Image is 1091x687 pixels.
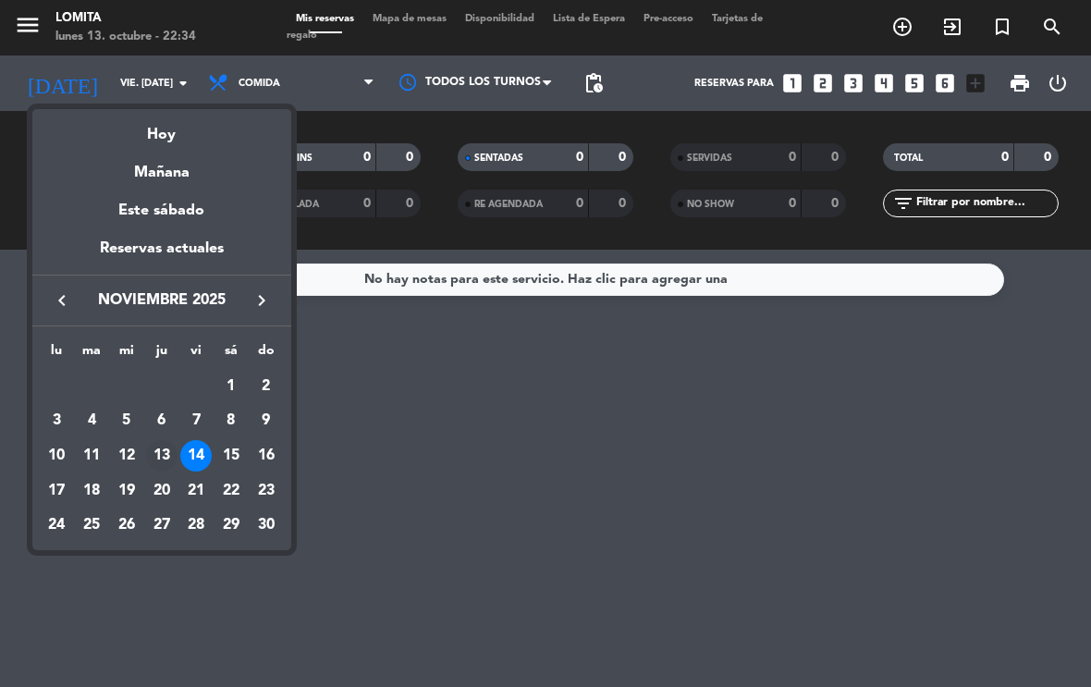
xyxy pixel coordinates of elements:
div: 14 [180,440,212,472]
td: 25 de noviembre de 2025 [74,509,109,544]
th: miércoles [109,340,144,369]
div: 11 [76,440,107,472]
div: Reservas actuales [32,237,291,275]
div: 7 [180,405,212,436]
th: martes [74,340,109,369]
div: 15 [215,440,247,472]
td: 16 de noviembre de 2025 [249,438,284,473]
td: 17 de noviembre de 2025 [40,473,75,509]
th: domingo [249,340,284,369]
td: 27 de noviembre de 2025 [144,509,179,544]
td: 11 de noviembre de 2025 [74,438,109,473]
td: 15 de noviembre de 2025 [214,438,249,473]
div: 8 [215,405,247,436]
div: 3 [41,405,72,436]
div: 22 [215,475,247,507]
td: 22 de noviembre de 2025 [214,473,249,509]
td: 21 de noviembre de 2025 [178,473,214,509]
div: 16 [251,440,282,472]
th: sábado [214,340,249,369]
th: jueves [144,340,179,369]
div: 24 [41,510,72,542]
button: keyboard_arrow_right [245,288,278,313]
div: 10 [41,440,72,472]
td: 5 de noviembre de 2025 [109,404,144,439]
div: Mañana [32,147,291,185]
td: 30 de noviembre de 2025 [249,509,284,544]
th: lunes [40,340,75,369]
td: 19 de noviembre de 2025 [109,473,144,509]
div: 17 [41,475,72,507]
div: 4 [76,405,107,436]
td: 24 de noviembre de 2025 [40,509,75,544]
div: 20 [146,475,178,507]
div: 29 [215,510,247,542]
td: 3 de noviembre de 2025 [40,404,75,439]
div: 13 [146,440,178,472]
div: 1 [215,371,247,402]
td: 1 de noviembre de 2025 [214,369,249,404]
td: 23 de noviembre de 2025 [249,473,284,509]
td: 6 de noviembre de 2025 [144,404,179,439]
td: 2 de noviembre de 2025 [249,369,284,404]
div: 2 [251,371,282,402]
td: 14 de noviembre de 2025 [178,438,214,473]
div: 18 [76,475,107,507]
div: 23 [251,475,282,507]
td: 18 de noviembre de 2025 [74,473,109,509]
td: 8 de noviembre de 2025 [214,404,249,439]
div: 28 [180,510,212,542]
td: 26 de noviembre de 2025 [109,509,144,544]
td: 28 de noviembre de 2025 [178,509,214,544]
div: Hoy [32,109,291,147]
td: 9 de noviembre de 2025 [249,404,284,439]
div: 9 [251,405,282,436]
div: 26 [111,510,142,542]
div: 19 [111,475,142,507]
div: 27 [146,510,178,542]
div: 30 [251,510,282,542]
td: 20 de noviembre de 2025 [144,473,179,509]
div: 12 [111,440,142,472]
td: NOV. [40,369,215,404]
div: 6 [146,405,178,436]
td: 13 de noviembre de 2025 [144,438,179,473]
div: Este sábado [32,185,291,237]
i: keyboard_arrow_right [251,289,273,312]
th: viernes [178,340,214,369]
td: 29 de noviembre de 2025 [214,509,249,544]
button: keyboard_arrow_left [45,288,79,313]
td: 4 de noviembre de 2025 [74,404,109,439]
td: 12 de noviembre de 2025 [109,438,144,473]
div: 21 [180,475,212,507]
span: noviembre 2025 [79,288,245,313]
div: 5 [111,405,142,436]
td: 10 de noviembre de 2025 [40,438,75,473]
i: keyboard_arrow_left [51,289,73,312]
div: 25 [76,510,107,542]
td: 7 de noviembre de 2025 [178,404,214,439]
